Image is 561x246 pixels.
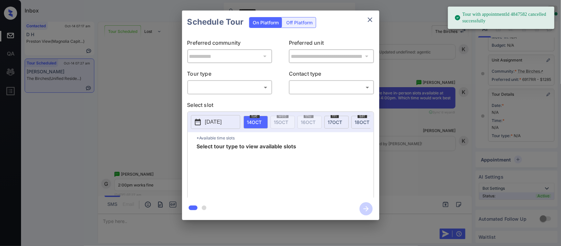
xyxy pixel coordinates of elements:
[197,132,374,144] p: *Available time slots
[191,115,240,129] button: [DATE]
[182,11,249,34] h2: Schedule Tour
[358,114,367,118] span: sat
[331,114,339,118] span: fri
[197,144,296,196] span: Select tour type to view available slots
[455,9,549,27] div: Tour with appointmentId 4847582 cancelled successfully
[187,101,374,111] p: Select slot
[351,116,376,129] div: date-select
[328,119,342,125] span: 17 OCT
[187,70,272,80] p: Tour type
[249,17,282,28] div: On Platform
[244,116,268,129] div: date-select
[187,39,272,49] p: Preferred community
[205,118,222,126] p: [DATE]
[289,70,374,80] p: Contact type
[283,17,316,28] div: Off Platform
[250,114,260,118] span: tue
[324,116,349,129] div: date-select
[247,119,262,125] span: 14 OCT
[289,39,374,49] p: Preferred unit
[363,13,377,26] button: close
[355,119,370,125] span: 18 OCT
